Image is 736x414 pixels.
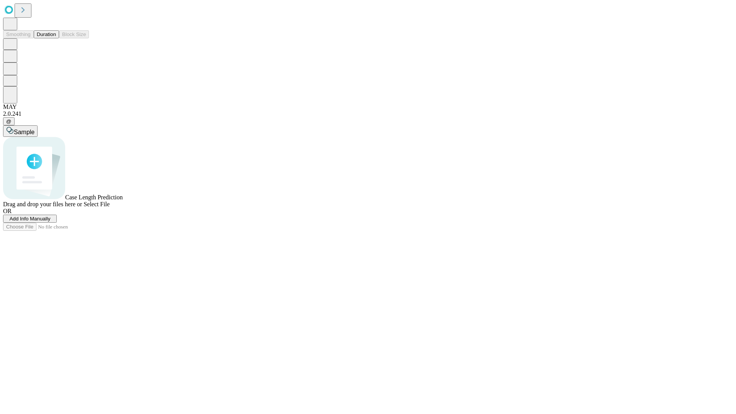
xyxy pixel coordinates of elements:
[3,125,38,137] button: Sample
[65,194,123,200] span: Case Length Prediction
[3,30,34,38] button: Smoothing
[3,208,11,214] span: OR
[3,110,733,117] div: 2.0.241
[34,30,59,38] button: Duration
[6,118,11,124] span: @
[14,129,34,135] span: Sample
[59,30,89,38] button: Block Size
[3,103,733,110] div: MAY
[3,215,57,223] button: Add Info Manually
[3,201,82,207] span: Drag and drop your files here or
[3,117,15,125] button: @
[84,201,110,207] span: Select File
[10,216,51,222] span: Add Info Manually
